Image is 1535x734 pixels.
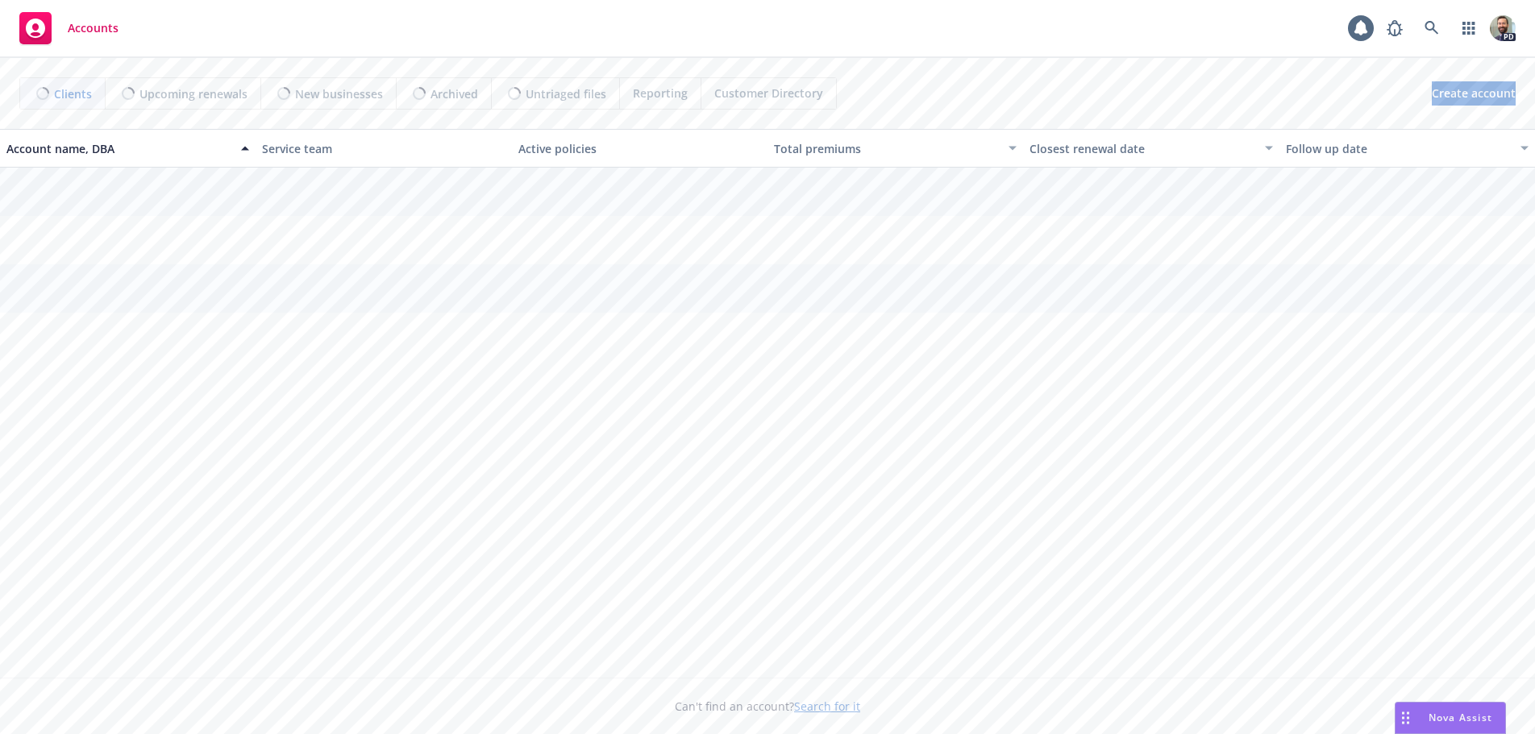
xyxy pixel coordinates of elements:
span: Untriaged files [526,85,606,102]
span: Accounts [68,22,119,35]
div: Active policies [518,140,761,157]
span: Archived [431,85,478,102]
span: Can't find an account? [675,698,860,715]
button: Service team [256,129,511,168]
button: Active policies [512,129,767,168]
div: Account name, DBA [6,140,231,157]
span: New businesses [295,85,383,102]
a: Search for it [794,699,860,714]
div: Drag to move [1396,703,1416,733]
span: Nova Assist [1429,711,1492,724]
span: Customer Directory [714,85,823,102]
button: Closest renewal date [1023,129,1279,168]
div: Closest renewal date [1030,140,1254,157]
span: Clients [54,85,92,102]
span: Reporting [633,85,688,102]
div: Service team [262,140,505,157]
button: Nova Assist [1395,702,1506,734]
a: Accounts [13,6,125,51]
button: Total premiums [767,129,1023,168]
a: Create account [1432,81,1516,106]
a: Report a Bug [1379,12,1411,44]
span: Create account [1432,78,1516,109]
button: Follow up date [1279,129,1535,168]
span: Upcoming renewals [139,85,248,102]
img: photo [1490,15,1516,41]
a: Switch app [1453,12,1485,44]
div: Follow up date [1286,140,1511,157]
div: Total premiums [774,140,999,157]
a: Search [1416,12,1448,44]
